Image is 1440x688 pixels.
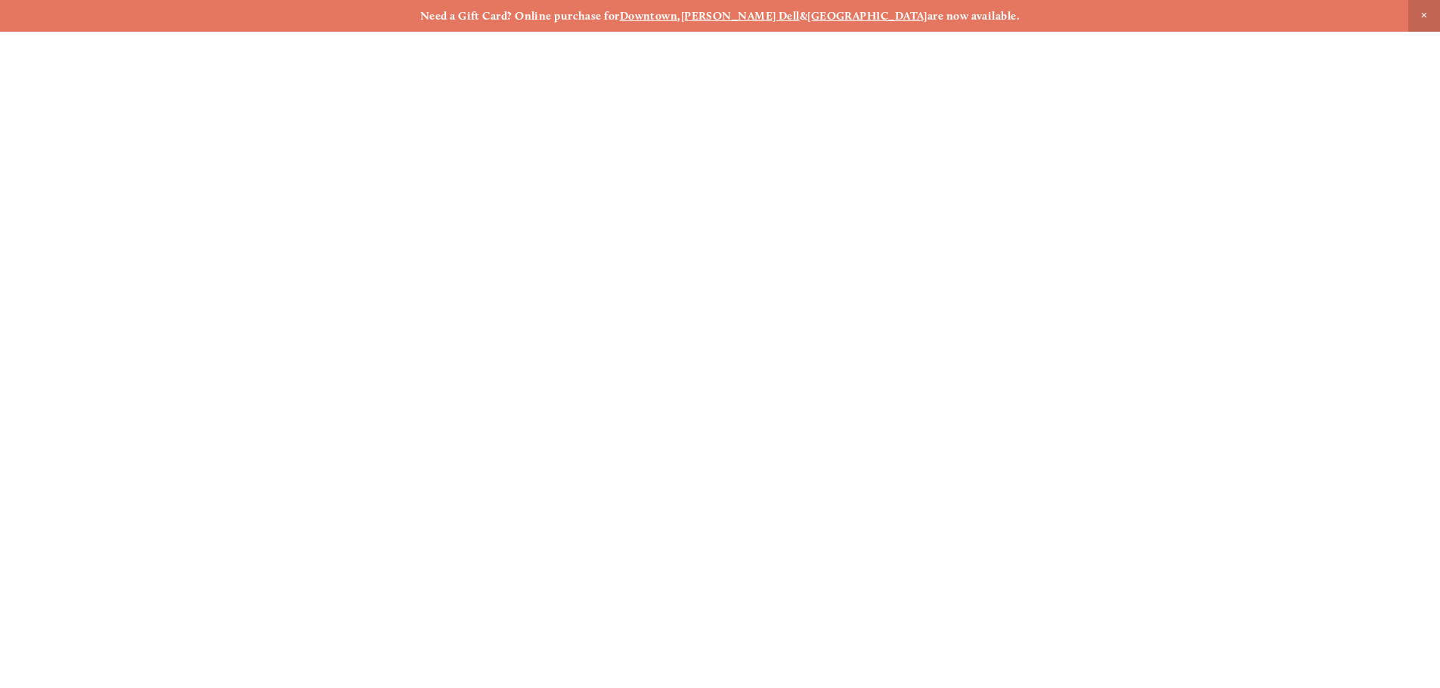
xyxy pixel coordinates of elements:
[800,9,807,23] strong: &
[681,9,800,23] a: [PERSON_NAME] Dell
[677,9,680,23] strong: ,
[420,9,620,23] strong: Need a Gift Card? Online purchase for
[807,9,927,23] a: [GEOGRAPHIC_DATA]
[620,9,678,23] a: Downtown
[927,9,1020,23] strong: are now available.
